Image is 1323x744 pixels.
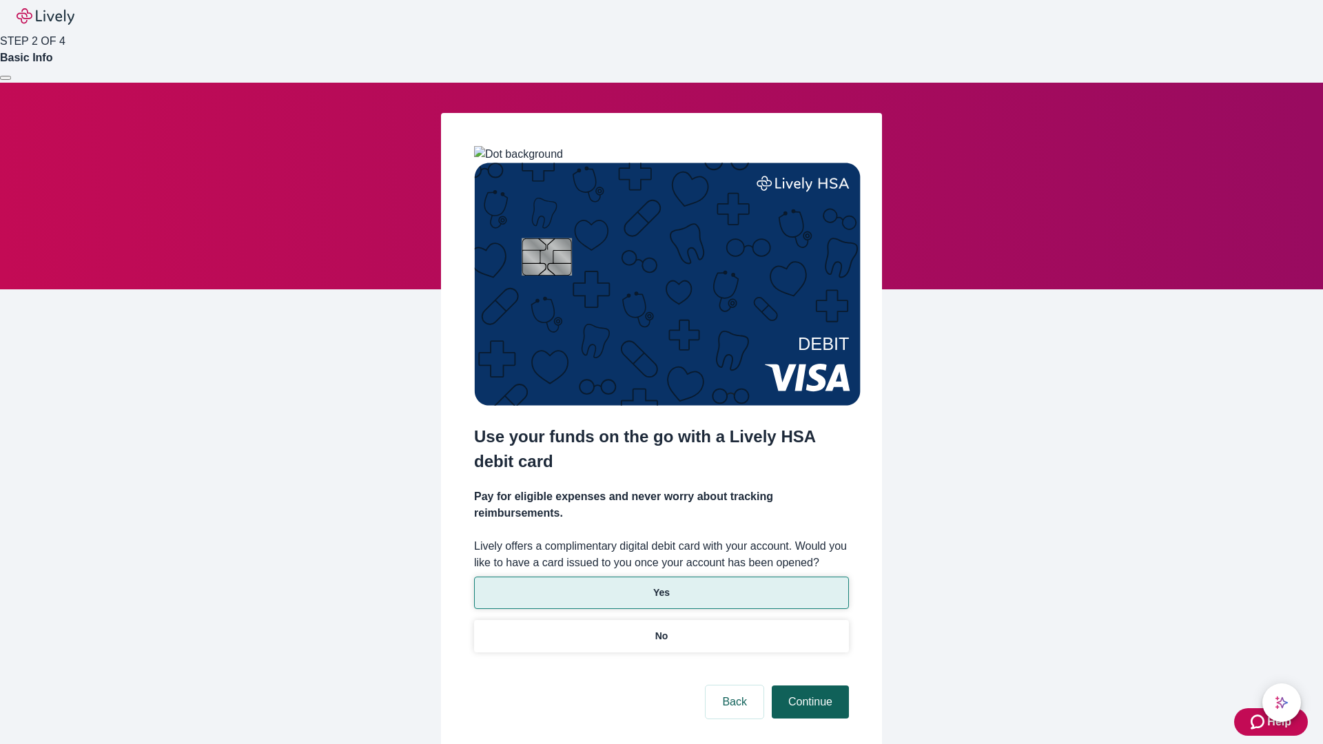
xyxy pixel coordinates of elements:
span: Help [1267,714,1291,730]
button: Yes [474,577,849,609]
img: Debit card [474,163,861,406]
h4: Pay for eligible expenses and never worry about tracking reimbursements. [474,488,849,521]
p: Yes [653,586,670,600]
p: No [655,629,668,643]
svg: Lively AI Assistant [1275,696,1289,710]
img: Lively [17,8,74,25]
img: Dot background [474,146,563,163]
button: Continue [772,685,849,719]
button: Zendesk support iconHelp [1234,708,1308,736]
button: chat [1262,683,1301,722]
h2: Use your funds on the go with a Lively HSA debit card [474,424,849,474]
label: Lively offers a complimentary digital debit card with your account. Would you like to have a card... [474,538,849,571]
svg: Zendesk support icon [1251,714,1267,730]
button: Back [706,685,763,719]
button: No [474,620,849,652]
